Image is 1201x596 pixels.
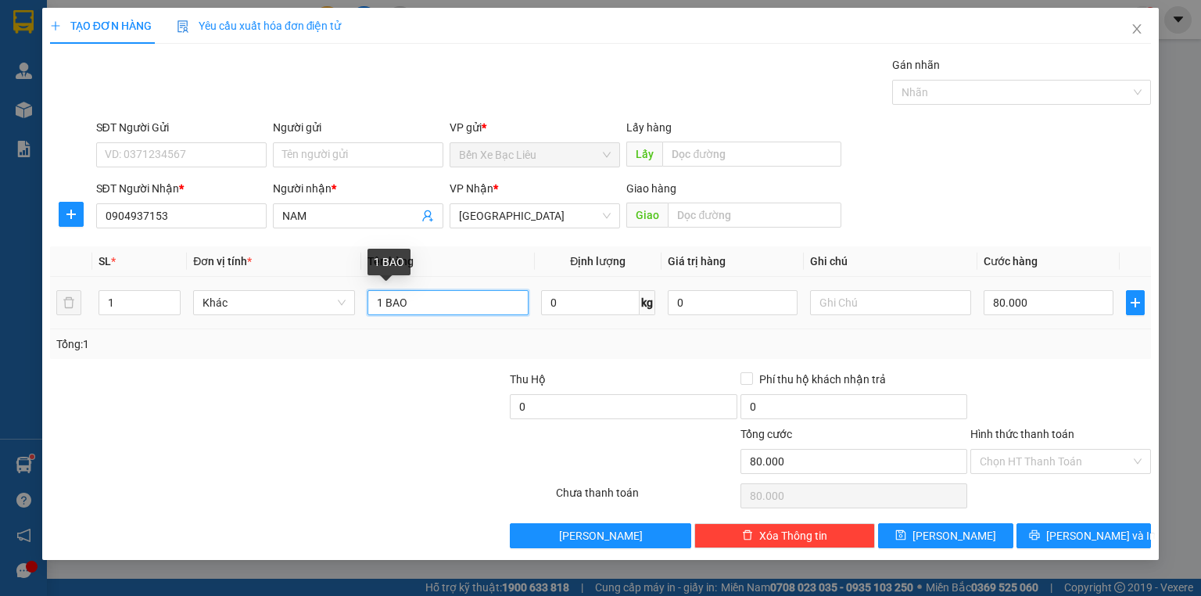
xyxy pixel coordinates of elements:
[984,255,1038,267] span: Cước hàng
[459,143,611,167] span: Bến Xe Bạc Liêu
[273,180,443,197] div: Người nhận
[367,290,529,315] input: VD: Bàn, Ghế
[59,208,83,221] span: plus
[177,20,189,33] img: icon
[668,290,798,315] input: 0
[59,202,84,227] button: plus
[510,373,546,386] span: Thu Hộ
[626,182,676,195] span: Giao hàng
[810,290,971,315] input: Ghi Chú
[753,371,892,388] span: Phí thu hộ khách nhận trả
[912,527,996,544] span: [PERSON_NAME]
[1115,8,1159,52] button: Close
[742,530,753,542] span: delete
[895,530,906,542] span: save
[459,204,611,228] span: Sài Gòn
[570,255,626,267] span: Định lượng
[1131,23,1143,35] span: close
[193,255,252,267] span: Đơn vị tính
[554,484,738,512] div: Chưa thanh toán
[90,38,102,50] span: environment
[177,20,342,32] span: Yêu cầu xuất hóa đơn điện tử
[510,523,690,548] button: [PERSON_NAME]
[99,255,111,267] span: SL
[892,59,940,71] label: Gán nhãn
[273,119,443,136] div: Người gửi
[878,523,1013,548] button: save[PERSON_NAME]
[626,203,668,228] span: Giao
[1046,527,1156,544] span: [PERSON_NAME] và In
[668,255,726,267] span: Giá trị hàng
[804,246,977,277] th: Ghi chú
[1126,290,1145,315] button: plus
[740,428,792,440] span: Tổng cước
[7,54,298,74] li: 0946 508 595
[559,527,643,544] span: [PERSON_NAME]
[662,142,841,167] input: Dọc đường
[7,34,298,54] li: 995 [PERSON_NAME]
[421,210,434,222] span: user-add
[694,523,875,548] button: deleteXóa Thông tin
[1016,523,1152,548] button: printer[PERSON_NAME] và In
[970,428,1074,440] label: Hình thức thanh toán
[96,119,267,136] div: SĐT Người Gửi
[626,121,672,134] span: Lấy hàng
[759,527,827,544] span: Xóa Thông tin
[90,10,208,30] b: Nhà Xe Hà My
[626,142,662,167] span: Lấy
[1029,530,1040,542] span: printer
[367,249,410,275] div: 1 BAO
[50,20,152,32] span: TẠO ĐƠN HÀNG
[1127,296,1144,309] span: plus
[90,57,102,70] span: phone
[96,180,267,197] div: SĐT Người Nhận
[668,203,841,228] input: Dọc đường
[203,291,345,314] span: Khác
[50,20,61,31] span: plus
[640,290,655,315] span: kg
[56,290,81,315] button: delete
[450,119,620,136] div: VP gửi
[7,98,217,124] b: GỬI : Bến Xe Bạc Liêu
[450,182,493,195] span: VP Nhận
[56,336,464,353] div: Tổng: 1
